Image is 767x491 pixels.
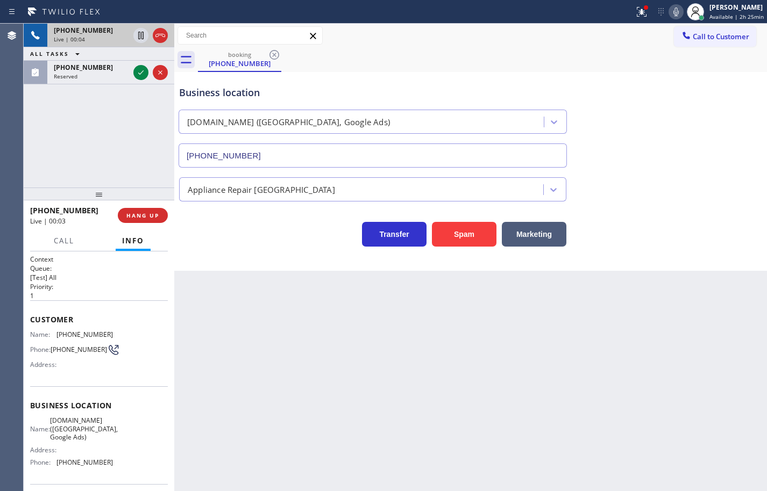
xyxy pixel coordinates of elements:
[30,425,50,433] span: Name:
[126,212,159,219] span: HANG UP
[30,216,66,226] span: Live | 00:03
[30,400,168,410] span: Business location
[24,47,90,60] button: ALL TASKS
[179,85,566,100] div: Business location
[30,273,168,282] p: [Test] All
[116,230,151,251] button: Info
[54,35,85,43] span: Live | 00:04
[30,314,168,324] span: Customer
[30,330,56,338] span: Name:
[30,360,59,369] span: Address:
[47,230,81,251] button: Call
[30,205,98,215] span: [PHONE_NUMBER]
[432,222,496,247] button: Spam
[709,3,764,12] div: [PERSON_NAME]
[709,13,764,20] span: Available | 2h 25min
[362,222,427,247] button: Transfer
[30,282,168,291] h2: Priority:
[669,4,684,19] button: Mute
[133,28,148,43] button: Hold Customer
[199,59,280,68] div: [PHONE_NUMBER]
[674,26,756,47] button: Call to Customer
[153,28,168,43] button: Hang up
[50,416,118,441] span: [DOMAIN_NAME] ([GEOGRAPHIC_DATA], Google Ads)
[693,32,749,41] span: Call to Customer
[178,27,322,44] input: Search
[30,50,69,57] span: ALL TASKS
[179,143,567,168] input: Phone Number
[54,236,74,245] span: Call
[54,63,113,72] span: [PHONE_NUMBER]
[133,65,148,80] button: Accept
[54,26,113,35] span: [PHONE_NUMBER]
[199,50,280,59] div: booking
[30,264,168,273] h2: Queue:
[502,222,566,247] button: Marketing
[199,48,280,71] div: (917) 716-1196
[118,208,168,223] button: HANG UP
[30,291,168,300] p: 1
[122,236,144,245] span: Info
[30,345,51,353] span: Phone:
[30,446,59,454] span: Address:
[56,330,113,338] span: [PHONE_NUMBER]
[56,458,113,466] span: [PHONE_NUMBER]
[30,458,56,466] span: Phone:
[187,116,390,128] div: [DOMAIN_NAME] ([GEOGRAPHIC_DATA], Google Ads)
[54,73,77,80] span: Reserved
[30,255,168,264] h1: Context
[188,183,335,196] div: Appliance Repair [GEOGRAPHIC_DATA]
[153,65,168,80] button: Reject
[51,345,107,353] span: [PHONE_NUMBER]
